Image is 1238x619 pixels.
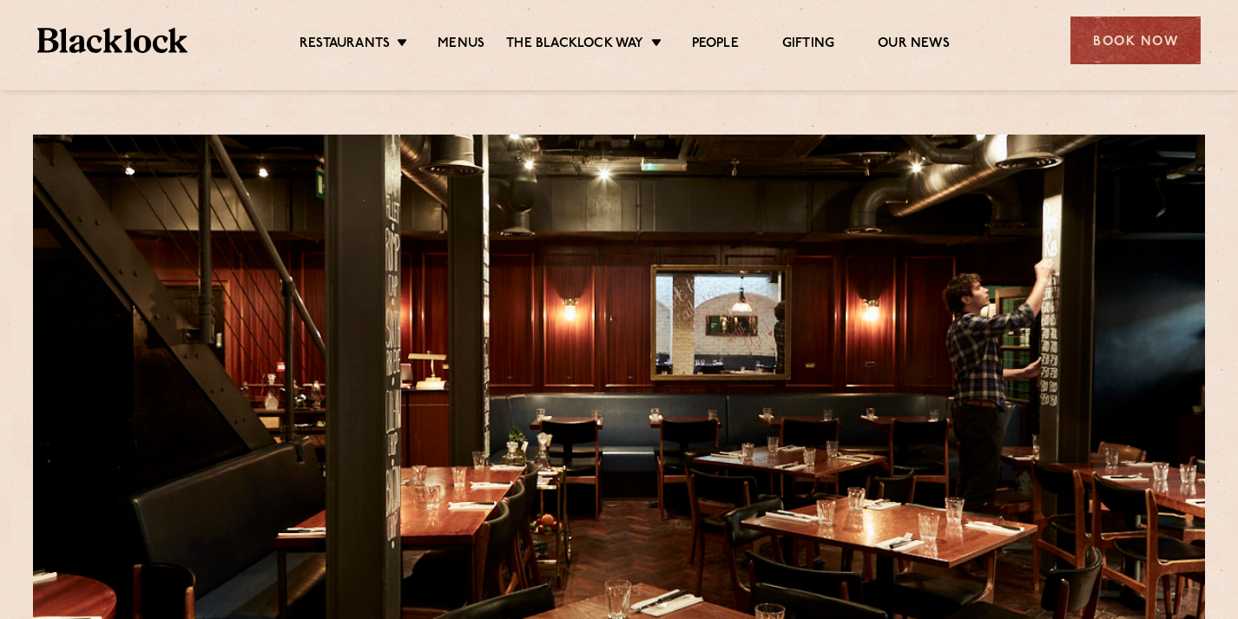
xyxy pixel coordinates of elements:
[37,28,188,53] img: BL_Textured_Logo-footer-cropped.svg
[878,36,950,55] a: Our News
[782,36,834,55] a: Gifting
[1070,16,1201,64] div: Book Now
[506,36,643,55] a: The Blacklock Way
[438,36,484,55] a: Menus
[300,36,390,55] a: Restaurants
[692,36,739,55] a: People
